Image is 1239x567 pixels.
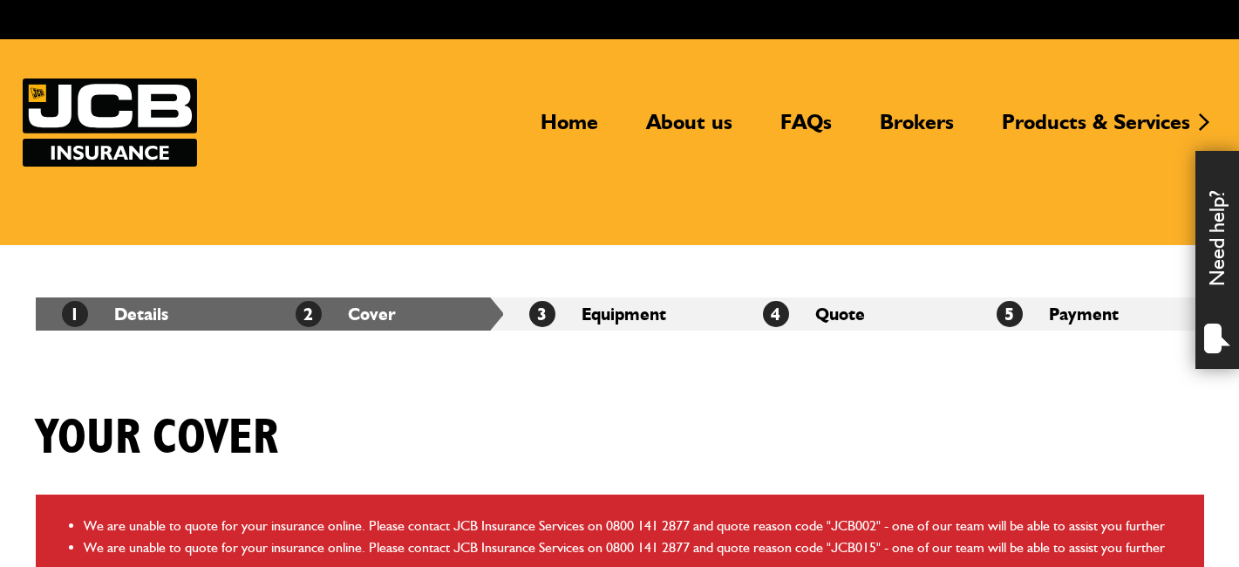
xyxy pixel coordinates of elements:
span: 4 [763,301,789,327]
li: Cover [269,297,503,331]
li: We are unable to quote for your insurance online. Please contact JCB Insurance Services on 0800 1... [84,515,1191,537]
img: JCB Insurance Services logo [23,79,197,167]
li: Equipment [503,297,737,331]
a: Home [528,109,611,149]
li: Quote [737,297,970,331]
span: 1 [62,301,88,327]
a: About us [633,109,745,149]
a: FAQs [767,109,845,149]
a: Brokers [867,109,967,149]
li: We are unable to quote for your insurance online. Please contact JCB Insurance Services on 0800 1... [84,536,1191,559]
span: 5 [997,301,1023,327]
a: JCB Insurance Services [23,79,197,167]
h1: Your cover [36,409,278,468]
a: Products & Services [989,109,1203,149]
div: Need help? [1195,151,1239,369]
a: 1Details [62,304,168,324]
span: 2 [296,301,322,327]
span: 3 [529,301,555,327]
li: Payment [970,297,1204,331]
